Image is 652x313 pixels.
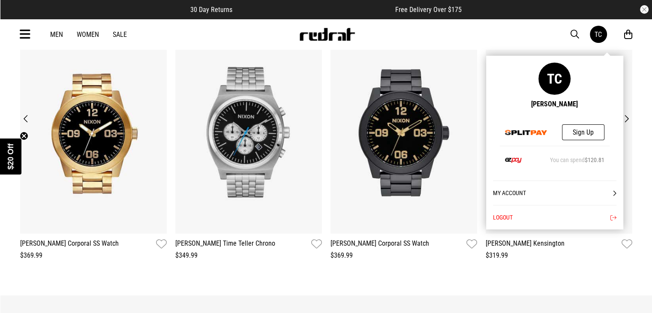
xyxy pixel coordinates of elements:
button: Next [621,113,632,125]
div: You can spend [550,156,604,163]
button: Previous [20,113,32,125]
div: TC [538,63,571,95]
img: Nixon Corporal Ss Watch in Multi [20,32,167,234]
a: Sign Up [562,124,604,140]
div: $349.99 [175,250,322,261]
div: $319.99 [486,250,632,261]
div: [PERSON_NAME] [531,100,578,108]
a: [PERSON_NAME] Time Teller Chrono [175,238,275,250]
img: Ezpay [505,158,522,163]
img: Nixon Kensington in Gold [486,32,632,234]
a: [PERSON_NAME] Corporal SS Watch [20,238,119,250]
a: [PERSON_NAME] Corporal SS Watch [331,238,429,250]
button: Open LiveChat chat widget [7,3,33,29]
span: Free Delivery Over $175 [395,6,462,14]
iframe: Customer reviews powered by Trustpilot [249,5,378,14]
div: $369.99 [20,250,167,261]
span: $20 Off [6,143,15,169]
button: Close teaser [20,132,28,140]
a: Women [77,30,99,39]
a: [PERSON_NAME] Kensington [486,238,565,250]
a: Men [50,30,63,39]
span: 30 Day Returns [190,6,232,14]
a: Sale [113,30,127,39]
img: Redrat logo [299,28,355,41]
img: Nixon Corporal Ss Watch in Black [331,32,477,234]
a: My Account [493,181,616,205]
button: Logout [493,205,616,229]
span: $120.81 [585,156,604,163]
div: $369.99 [331,250,477,261]
div: TC [595,30,602,39]
img: Nixon Time Teller Chrono in Silver [175,32,322,234]
img: Splitpay [505,130,548,135]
